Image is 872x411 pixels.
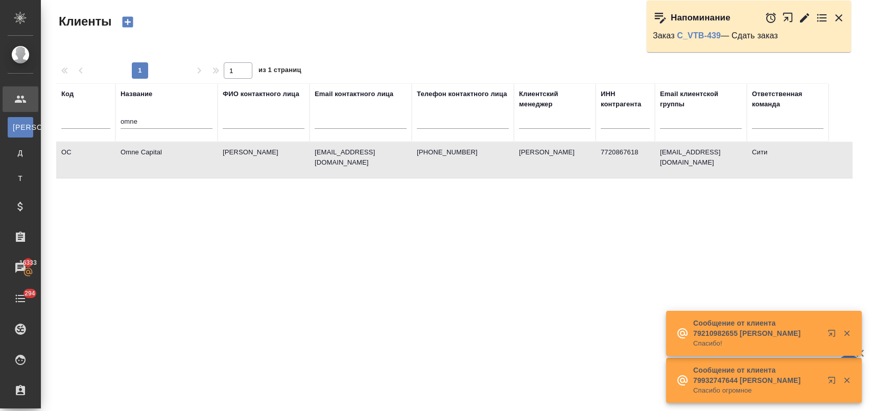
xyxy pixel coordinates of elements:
[836,329,857,338] button: Закрыть
[519,89,591,109] div: Клиентский менеджер
[223,89,299,99] div: ФИО контактного лица
[3,286,38,311] a: 294
[3,255,38,281] a: 16333
[218,142,310,178] td: [PERSON_NAME]
[56,142,115,178] td: OC
[747,142,829,178] td: Сити
[833,12,845,24] button: Закрыть
[18,288,41,299] span: 294
[115,142,218,178] td: Omne Capital
[8,143,33,163] a: Д
[752,89,823,109] div: Ответственная команда
[677,31,721,40] a: C_VTB-439
[315,147,407,168] p: [EMAIL_ADDRESS][DOMAIN_NAME]
[836,376,857,385] button: Закрыть
[258,64,301,79] span: из 1 страниц
[115,13,140,31] button: Создать
[798,12,811,24] button: Редактировать
[782,7,794,29] button: Открыть в новой вкладке
[693,385,821,396] p: Спасибо огромное
[816,12,828,24] button: Перейти в todo
[315,89,393,99] div: Email контактного лица
[821,323,846,348] button: Открыть в новой вкладке
[653,31,845,41] p: Заказ — Сдать заказ
[660,89,742,109] div: Email клиентской группы
[693,338,821,349] p: Спасибо!
[765,12,777,24] button: Отложить
[417,147,509,157] p: [PHONE_NUMBER]
[514,142,596,178] td: [PERSON_NAME]
[655,142,747,178] td: [EMAIL_ADDRESS][DOMAIN_NAME]
[693,318,821,338] p: Сообщение от клиента 79210982655 [PERSON_NAME]
[13,122,28,132] span: [PERSON_NAME]
[13,148,28,158] span: Д
[693,365,821,385] p: Сообщение от клиента 79932747644 [PERSON_NAME]
[56,13,111,30] span: Клиенты
[13,258,43,268] span: 16333
[8,168,33,189] a: Т
[417,89,507,99] div: Телефон контактного лица
[8,117,33,138] a: [PERSON_NAME]
[61,89,74,99] div: Код
[13,173,28,184] span: Т
[121,89,152,99] div: Название
[596,142,655,178] td: 7720867618
[601,89,650,109] div: ИНН контрагента
[821,370,846,395] button: Открыть в новой вкладке
[671,13,730,23] p: Напоминание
